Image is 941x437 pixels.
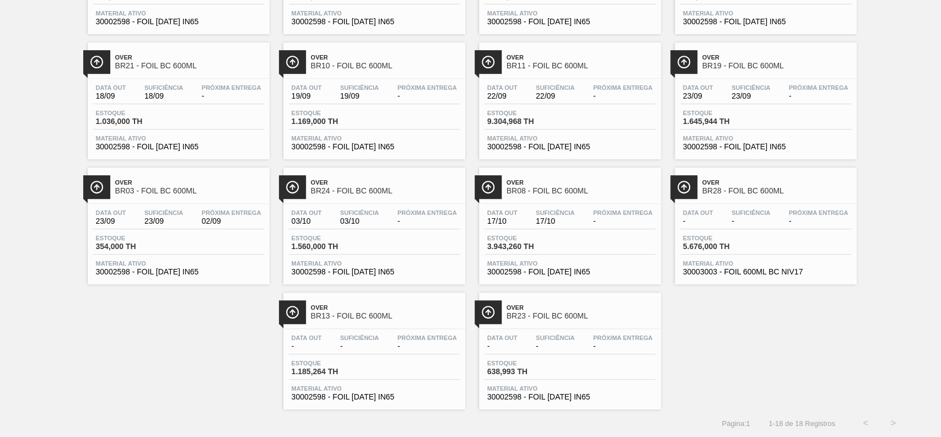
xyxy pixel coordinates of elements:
[683,260,848,267] span: Material ativo
[487,209,518,216] span: Data out
[683,117,760,126] span: 1.645,944 TH
[487,342,518,350] span: -
[292,135,457,142] span: Material ativo
[202,84,261,91] span: Próxima Entrega
[292,110,369,116] span: Estoque
[767,419,835,428] span: 1 - 18 de 18 Registros
[115,187,264,195] span: BR03 - FOIL BC 600ML
[507,54,655,61] span: Over
[292,368,369,376] span: 1.185,264 TH
[96,268,261,276] span: 30002598 - FOIL BC 600 IN65
[536,342,574,350] span: -
[732,217,770,225] span: -
[789,92,848,100] span: -
[677,180,691,194] img: Ícone
[340,92,379,100] span: 19/09
[507,62,655,70] span: BR11 - FOIL BC 600ML
[292,385,457,392] span: Material ativo
[722,419,750,428] span: Página : 1
[593,209,653,216] span: Próxima Entrega
[96,92,126,100] span: 18/09
[536,335,574,341] span: Suficiência
[311,187,460,195] span: BR24 - FOIL BC 600ML
[683,84,713,91] span: Data out
[96,135,261,142] span: Material ativo
[96,110,173,116] span: Estoque
[683,18,848,26] span: 30002598 - FOIL BC 600 IN65
[683,143,848,151] span: 30002598 - FOIL BC 600 IN65
[487,117,564,126] span: 9.304,968 TH
[96,260,261,267] span: Material ativo
[507,179,655,186] span: Over
[487,235,564,241] span: Estoque
[96,143,261,151] span: 30002598 - FOIL BC 600 IN65
[96,242,173,251] span: 354,000 TH
[144,84,183,91] span: Suficiência
[202,92,261,100] span: -
[481,305,495,319] img: Ícone
[471,34,666,159] a: ÍconeOverBR11 - FOIL BC 600MLData out22/09Suficiência22/09Próxima Entrega-Estoque9.304,968 THMate...
[732,92,770,100] span: 23/09
[397,342,457,350] span: -
[879,409,907,437] button: >
[683,268,848,276] span: 30003003 - FOIL 600ML BC NIV17
[702,187,851,195] span: BR28 - FOIL BC 600ML
[471,284,666,409] a: ÍconeOverBR23 - FOIL BC 600MLData out-Suficiência-Próxima Entrega-Estoque638,993 THMaterial ativo...
[487,84,518,91] span: Data out
[683,235,760,241] span: Estoque
[481,55,495,69] img: Ícone
[292,117,369,126] span: 1.169,000 TH
[471,159,666,284] a: ÍconeOverBR08 - FOIL BC 600MLData out17/10Suficiência17/10Próxima Entrega-Estoque3.943,260 THMate...
[487,110,564,116] span: Estoque
[144,209,183,216] span: Suficiência
[593,92,653,100] span: -
[202,209,261,216] span: Próxima Entrega
[115,54,264,61] span: Over
[144,92,183,100] span: 18/09
[96,117,173,126] span: 1.036,000 TH
[677,55,691,69] img: Ícone
[311,62,460,70] span: BR10 - FOIL BC 600ML
[286,180,299,194] img: Ícone
[683,209,713,216] span: Data out
[507,187,655,195] span: BR08 - FOIL BC 600ML
[683,10,848,17] span: Material ativo
[397,84,457,91] span: Próxima Entrega
[487,268,653,276] span: 30002598 - FOIL BC 600 IN65
[90,180,104,194] img: Ícone
[397,92,457,100] span: -
[507,312,655,320] span: BR23 - FOIL BC 600ML
[487,143,653,151] span: 30002598 - FOIL BC 600 IN65
[536,209,574,216] span: Suficiência
[702,62,851,70] span: BR19 - FOIL BC 600ML
[683,92,713,100] span: 23/09
[487,385,653,392] span: Material ativo
[397,209,457,216] span: Próxima Entrega
[292,143,457,151] span: 30002598 - FOIL BC 600 IN65
[507,304,655,311] span: Over
[115,62,264,70] span: BR21 - FOIL BC 600ML
[702,179,851,186] span: Over
[292,217,322,225] span: 03/10
[115,179,264,186] span: Over
[292,235,369,241] span: Estoque
[292,260,457,267] span: Material ativo
[487,92,518,100] span: 22/09
[286,55,299,69] img: Ícone
[789,217,848,225] span: -
[292,360,369,366] span: Estoque
[732,209,770,216] span: Suficiência
[487,368,564,376] span: 638,993 TH
[536,84,574,91] span: Suficiência
[683,135,848,142] span: Material ativo
[292,268,457,276] span: 30002598 - FOIL BC 600 IN65
[481,180,495,194] img: Ícone
[96,10,261,17] span: Material ativo
[536,92,574,100] span: 22/09
[789,84,848,91] span: Próxima Entrega
[202,217,261,225] span: 02/09
[144,217,183,225] span: 23/09
[311,179,460,186] span: Over
[487,135,653,142] span: Material ativo
[96,235,173,241] span: Estoque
